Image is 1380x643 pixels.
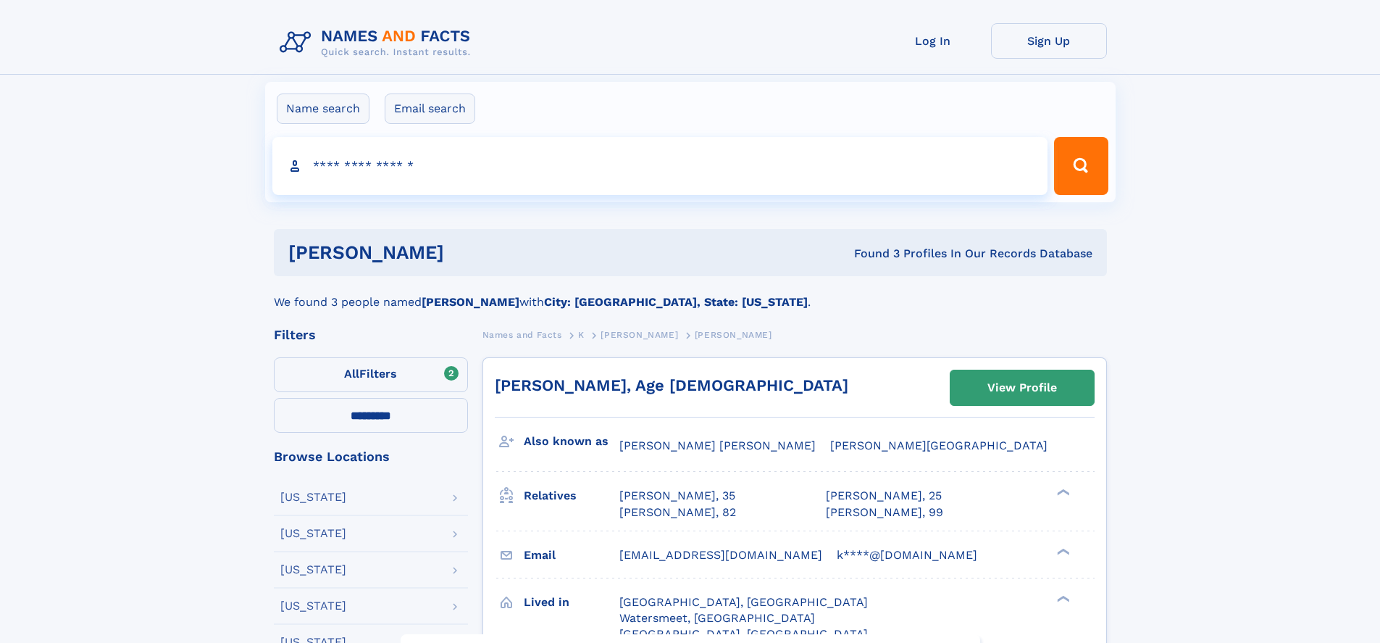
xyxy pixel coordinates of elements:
[601,325,678,344] a: [PERSON_NAME]
[524,429,619,454] h3: Also known as
[830,439,1047,452] span: [PERSON_NAME][GEOGRAPHIC_DATA]
[826,505,943,520] a: [PERSON_NAME], 99
[524,543,619,568] h3: Email
[524,590,619,615] h3: Lived in
[482,325,562,344] a: Names and Facts
[274,328,468,341] div: Filters
[280,491,346,503] div: [US_STATE]
[619,611,815,625] span: Watersmeet, [GEOGRAPHIC_DATA]
[288,244,649,262] h1: [PERSON_NAME]
[272,137,1048,195] input: search input
[578,330,585,340] span: K
[875,23,991,59] a: Log In
[495,376,848,394] a: [PERSON_NAME], Age [DEMOGRAPHIC_DATA]
[280,564,346,576] div: [US_STATE]
[619,548,822,562] span: [EMAIL_ADDRESS][DOMAIN_NAME]
[649,246,1092,262] div: Found 3 Profiles In Our Records Database
[544,295,808,309] b: City: [GEOGRAPHIC_DATA], State: [US_STATE]
[601,330,678,340] span: [PERSON_NAME]
[619,488,735,504] a: [PERSON_NAME], 35
[1053,594,1071,603] div: ❯
[344,367,359,381] span: All
[1053,488,1071,497] div: ❯
[524,484,619,508] h3: Relatives
[987,371,1057,405] div: View Profile
[619,627,868,641] span: [GEOGRAPHIC_DATA], [GEOGRAPHIC_DATA]
[826,488,942,504] a: [PERSON_NAME], 25
[280,600,346,612] div: [US_STATE]
[950,370,1094,405] a: View Profile
[422,295,519,309] b: [PERSON_NAME]
[385,94,475,124] label: Email search
[274,450,468,463] div: Browse Locations
[280,528,346,539] div: [US_STATE]
[619,505,736,520] a: [PERSON_NAME], 82
[1053,547,1071,556] div: ❯
[274,357,468,392] label: Filters
[274,276,1107,311] div: We found 3 people named with .
[1054,137,1108,195] button: Search Button
[619,439,816,452] span: [PERSON_NAME] [PERSON_NAME]
[619,595,868,609] span: [GEOGRAPHIC_DATA], [GEOGRAPHIC_DATA]
[578,325,585,344] a: K
[991,23,1107,59] a: Sign Up
[695,330,772,340] span: [PERSON_NAME]
[274,23,482,62] img: Logo Names and Facts
[277,94,369,124] label: Name search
